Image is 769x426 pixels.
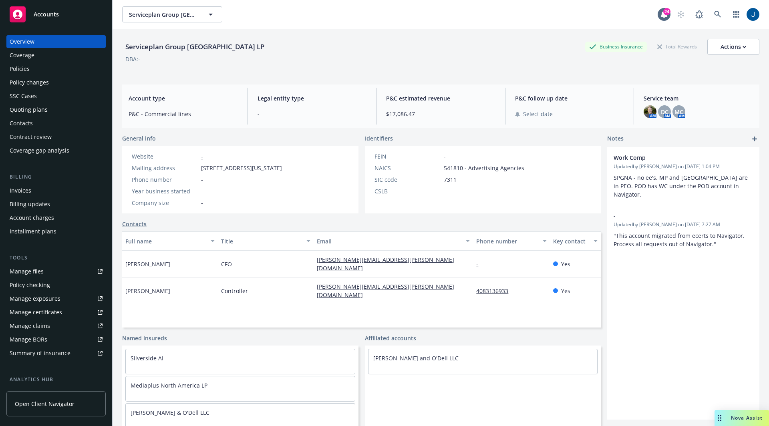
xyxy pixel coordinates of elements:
[6,49,106,62] a: Coverage
[132,199,198,207] div: Company size
[10,184,31,197] div: Invoices
[663,8,670,15] div: 24
[201,164,282,172] span: [STREET_ADDRESS][US_STATE]
[10,90,37,102] div: SSC Cases
[131,354,163,362] a: Silverside AI
[132,164,198,172] div: Mailing address
[221,287,248,295] span: Controller
[10,211,54,224] div: Account charges
[317,256,454,272] a: [PERSON_NAME][EMAIL_ADDRESS][PERSON_NAME][DOMAIN_NAME]
[644,105,656,118] img: photo
[317,283,454,299] a: [PERSON_NAME][EMAIL_ADDRESS][PERSON_NAME][DOMAIN_NAME]
[6,3,106,26] a: Accounts
[6,347,106,360] a: Summary of insurance
[585,42,647,52] div: Business Insurance
[614,174,749,198] span: SPGNA - no ee's. MP and [GEOGRAPHIC_DATA] are in PEO. POD has WC under the POD account in Navigator.
[34,11,59,18] span: Accounts
[607,205,759,255] div: -Updatedby [PERSON_NAME] on [DATE] 7:27 AM"This account migrated from ecerts to Navigator. Proces...
[728,6,744,22] a: Switch app
[6,279,106,291] a: Policy checking
[374,164,441,172] div: NAICS
[614,153,732,162] span: Work Comp
[129,10,198,19] span: Serviceplan Group [GEOGRAPHIC_DATA] LP
[10,76,49,89] div: Policy changes
[10,333,47,346] div: Manage BORs
[6,198,106,211] a: Billing updates
[614,232,746,248] span: "This account migrated from ecerts to Navigator. Process all requests out of Navigator."
[673,6,689,22] a: Start snowing
[6,103,106,116] a: Quoting plans
[374,187,441,195] div: CSLB
[710,6,726,22] a: Search
[122,42,268,52] div: Serviceplan Group [GEOGRAPHIC_DATA] LP
[614,211,732,220] span: -
[476,237,537,245] div: Phone number
[201,153,203,160] a: -
[6,62,106,75] a: Policies
[523,110,553,118] span: Select date
[10,49,34,62] div: Coverage
[10,144,69,157] div: Coverage gap analysis
[515,94,624,102] span: P&C follow up date
[15,400,74,408] span: Open Client Navigator
[707,39,759,55] button: Actions
[374,175,441,184] div: SIC code
[715,410,769,426] button: Nova Assist
[6,76,106,89] a: Policy changes
[721,39,746,54] div: Actions
[444,175,457,184] span: 7311
[10,265,44,278] div: Manage files
[715,410,725,426] div: Drag to move
[131,382,207,389] a: Mediaplus North America LP
[10,279,50,291] div: Policy checking
[6,173,106,181] div: Billing
[125,260,170,268] span: [PERSON_NAME]
[6,117,106,130] a: Contacts
[129,110,238,118] span: P&C - Commercial lines
[614,163,753,170] span: Updated by [PERSON_NAME] on [DATE] 1:04 PM
[131,409,209,416] a: [PERSON_NAME] & O'Dell LLC
[6,333,106,346] a: Manage BORs
[10,103,48,116] div: Quoting plans
[258,94,367,102] span: Legal entity type
[201,187,203,195] span: -
[444,164,524,172] span: 541810 - Advertising Agencies
[373,354,459,362] a: [PERSON_NAME] and O'Dell LLC
[386,110,495,118] span: $17,086.47
[691,6,707,22] a: Report a Bug
[6,254,106,262] div: Tools
[6,131,106,143] a: Contract review
[10,306,62,319] div: Manage certificates
[386,94,495,102] span: P&C estimated revenue
[10,198,50,211] div: Billing updates
[10,131,52,143] div: Contract review
[6,225,106,238] a: Installment plans
[10,117,33,130] div: Contacts
[201,175,203,184] span: -
[125,287,170,295] span: [PERSON_NAME]
[218,231,314,251] button: Title
[258,110,367,118] span: -
[10,292,60,305] div: Manage exposures
[201,199,203,207] span: -
[6,265,106,278] a: Manage files
[6,184,106,197] a: Invoices
[317,237,461,245] div: Email
[6,144,106,157] a: Coverage gap analysis
[132,187,198,195] div: Year business started
[607,134,624,144] span: Notes
[6,376,106,384] div: Analytics hub
[221,260,232,268] span: CFO
[10,225,56,238] div: Installment plans
[473,231,550,251] button: Phone number
[10,35,34,48] div: Overview
[731,414,763,421] span: Nova Assist
[122,134,156,143] span: General info
[129,94,238,102] span: Account type
[6,292,106,305] a: Manage exposures
[122,6,222,22] button: Serviceplan Group [GEOGRAPHIC_DATA] LP
[607,147,759,205] div: Work CompUpdatedby [PERSON_NAME] on [DATE] 1:04 PMSPGNA - no ee's. MP and [GEOGRAPHIC_DATA] are i...
[122,334,167,342] a: Named insureds
[476,287,515,295] a: 4083136933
